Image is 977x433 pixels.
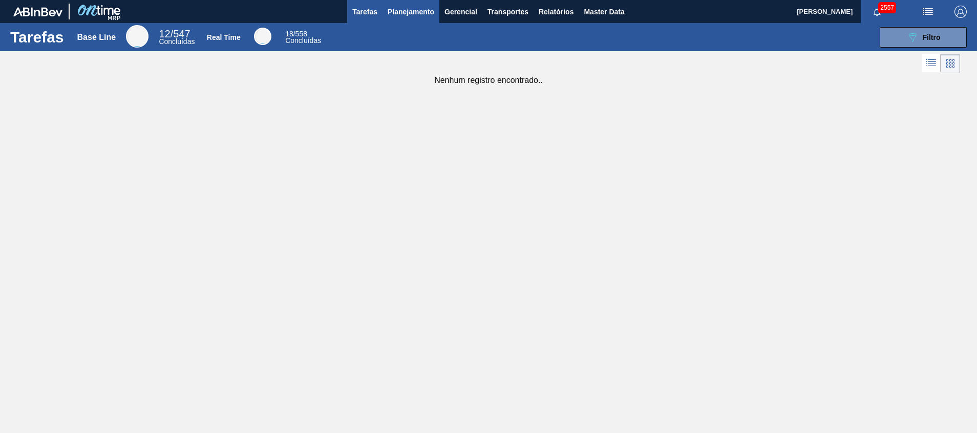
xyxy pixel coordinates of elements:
[444,6,477,18] span: Gerencial
[941,54,960,73] div: Visão em Cards
[10,31,64,43] h1: Tarefas
[159,28,190,39] span: / 547
[159,28,170,39] span: 12
[922,54,941,73] div: Visão em Lista
[954,6,967,18] img: Logout
[285,30,307,38] span: / 558
[254,28,271,45] div: Real Time
[285,31,321,44] div: Real Time
[207,33,241,41] div: Real Time
[878,2,896,13] span: 2557
[539,6,574,18] span: Relatórios
[923,33,941,41] span: Filtro
[352,6,377,18] span: Tarefas
[388,6,434,18] span: Planejamento
[77,33,116,42] div: Base Line
[285,36,321,45] span: Concluídas
[922,6,934,18] img: userActions
[861,5,894,19] button: Notificações
[159,37,195,46] span: Concluídas
[487,6,528,18] span: Transportes
[159,30,195,45] div: Base Line
[584,6,624,18] span: Master Data
[880,27,967,48] button: Filtro
[13,7,62,16] img: TNhmsLtSVTkK8tSr43FrP2fwEKptu5GPRR3wAAAABJRU5ErkJggg==
[285,30,293,38] span: 18
[126,25,148,48] div: Base Line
